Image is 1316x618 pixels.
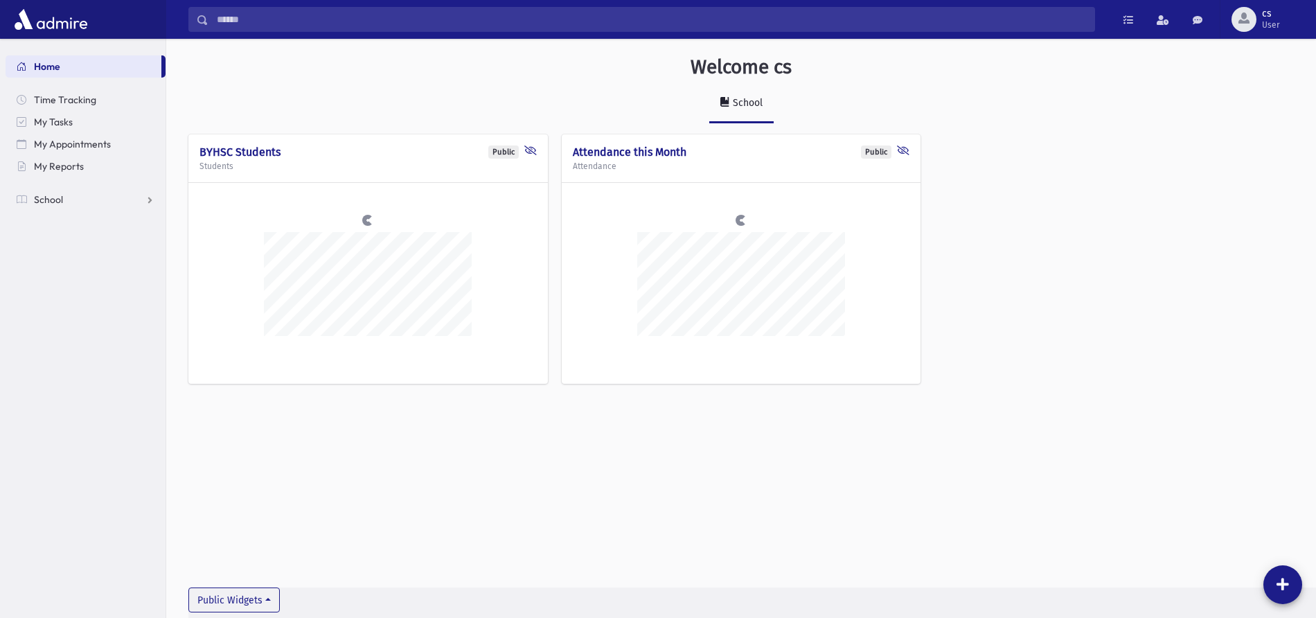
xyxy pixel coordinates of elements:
[34,160,84,173] span: My Reports
[208,7,1094,32] input: Search
[34,60,60,73] span: Home
[34,138,111,150] span: My Appointments
[861,145,891,159] div: Public
[199,145,537,159] h4: BYHSC Students
[691,55,792,79] h3: Welcome cs
[34,116,73,128] span: My Tasks
[6,55,161,78] a: Home
[488,145,519,159] div: Public
[11,6,91,33] img: AdmirePro
[199,161,537,171] h5: Students
[709,85,774,123] a: School
[730,97,763,109] div: School
[6,133,166,155] a: My Appointments
[6,155,166,177] a: My Reports
[6,89,166,111] a: Time Tracking
[1262,8,1280,19] span: cs
[188,588,280,612] button: Public Widgets
[573,145,910,159] h4: Attendance this Month
[34,94,96,106] span: Time Tracking
[6,188,166,211] a: School
[6,111,166,133] a: My Tasks
[34,193,63,206] span: School
[573,161,910,171] h5: Attendance
[1262,19,1280,30] span: User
